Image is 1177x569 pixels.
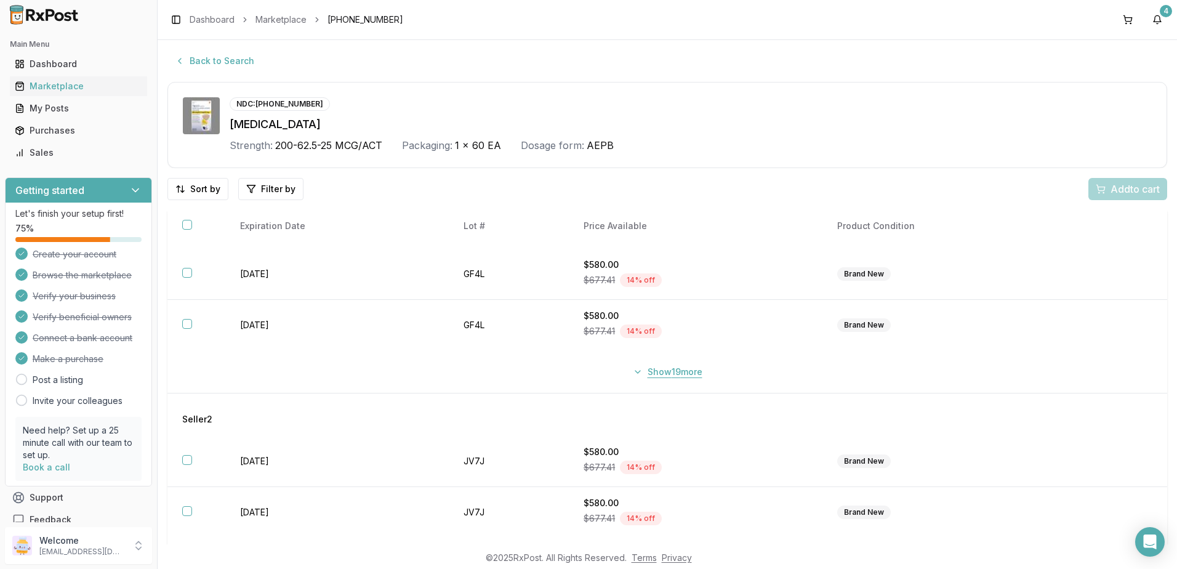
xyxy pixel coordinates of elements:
th: Price Available [569,210,822,243]
a: My Posts [10,97,147,119]
h2: Main Menu [10,39,147,49]
button: My Posts [5,99,152,118]
a: Book a call [23,462,70,472]
a: Post a listing [33,374,83,386]
td: GF4L [449,249,569,300]
img: User avatar [12,536,32,555]
img: Trelegy Ellipta 200-62.5-25 MCG/ACT AEPB [183,97,220,134]
img: RxPost Logo [5,5,84,25]
div: NDC: [PHONE_NUMBER] [230,97,330,111]
div: 14 % off [620,273,662,287]
button: Purchases [5,121,152,140]
button: Back to Search [167,50,262,72]
div: Dosage form: [521,138,584,153]
div: My Posts [15,102,142,115]
div: $580.00 [584,259,808,271]
span: 1 x 60 EA [455,138,501,153]
button: Filter by [238,178,303,200]
th: Expiration Date [225,210,449,243]
th: Product Condition [822,210,1075,243]
span: Filter by [261,183,295,195]
button: Feedback [5,509,152,531]
a: Invite your colleagues [33,395,123,407]
p: Need help? Set up a 25 minute call with our team to set up. [23,424,134,461]
span: $677.41 [584,461,615,474]
div: 14 % off [620,512,662,525]
a: Sales [10,142,147,164]
div: Purchases [15,124,142,137]
div: Dashboard [15,58,142,70]
div: Packaging: [402,138,452,153]
a: Marketplace [10,75,147,97]
span: Create your account [33,248,116,260]
button: 4 [1147,10,1167,30]
button: Dashboard [5,54,152,74]
div: Brand New [837,318,891,332]
td: [DATE] [225,487,449,538]
a: Marketplace [255,14,307,26]
span: Verify beneficial owners [33,311,132,323]
td: JV7J [449,487,569,538]
div: $580.00 [584,446,808,458]
th: Lot # [449,210,569,243]
span: [PHONE_NUMBER] [327,14,403,26]
span: $677.41 [584,512,615,525]
a: Privacy [662,552,692,563]
span: Verify your business [33,290,116,302]
div: Brand New [837,454,891,468]
div: Marketplace [15,80,142,92]
h3: Getting started [15,183,84,198]
button: Marketplace [5,76,152,96]
span: $677.41 [584,274,615,286]
p: [EMAIL_ADDRESS][DOMAIN_NAME] [39,547,125,557]
span: Browse the marketplace [33,269,132,281]
a: Dashboard [10,53,147,75]
a: Terms [632,552,657,563]
div: Brand New [837,506,891,519]
nav: breadcrumb [190,14,403,26]
span: 200-62.5-25 MCG/ACT [275,138,382,153]
span: Connect a bank account [33,332,132,344]
span: 75 % [15,222,34,235]
div: $580.00 [584,310,808,322]
span: AEPB [587,138,614,153]
span: Sort by [190,183,220,195]
button: Support [5,486,152,509]
div: Open Intercom Messenger [1135,527,1165,557]
div: Brand New [837,267,891,281]
td: [DATE] [225,249,449,300]
div: Strength: [230,138,273,153]
td: JV7J [449,436,569,487]
td: GF4L [449,300,569,351]
span: Make a purchase [33,353,103,365]
span: $677.41 [584,325,615,337]
div: [MEDICAL_DATA] [230,116,1152,133]
button: Show19more [625,361,710,383]
a: Purchases [10,119,147,142]
div: 4 [1160,5,1172,17]
div: 14 % off [620,461,662,474]
div: 14 % off [620,325,662,338]
span: Feedback [30,514,71,526]
p: Let's finish your setup first! [15,208,142,220]
p: Welcome [39,535,125,547]
div: Sales [15,147,142,159]
a: Dashboard [190,14,235,26]
td: [DATE] [225,300,449,351]
button: Sales [5,143,152,163]
td: [DATE] [225,436,449,487]
button: Sort by [167,178,228,200]
div: $580.00 [584,497,808,509]
span: Seller 2 [182,413,212,426]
